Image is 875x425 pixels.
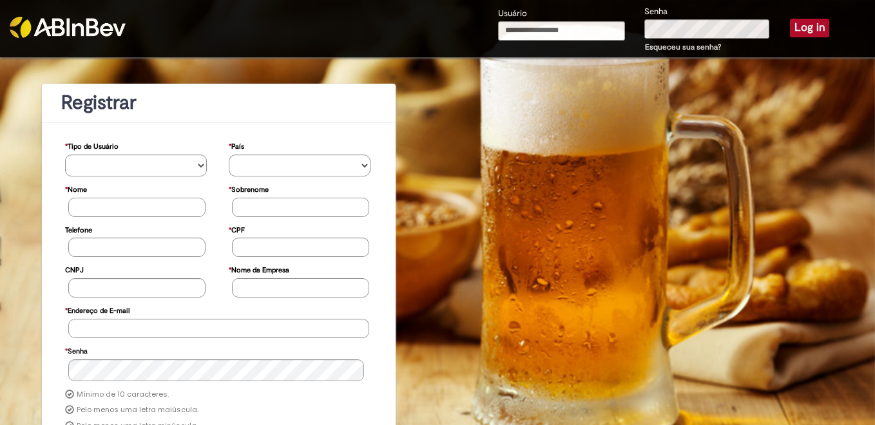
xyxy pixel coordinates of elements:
a: Esqueceu sua senha? [645,42,721,52]
label: CNPJ [65,260,84,278]
label: Nome [65,179,87,198]
label: Sobrenome [229,179,269,198]
label: Nome da Empresa [229,260,289,278]
label: País [229,136,244,155]
label: Usuário [498,8,527,20]
h1: Registrar [61,92,376,113]
label: Tipo de Usuário [65,136,119,155]
label: Pelo menos uma letra maiúscula. [77,405,198,415]
img: ABInbev-white.png [10,17,126,38]
label: Senha [644,6,668,18]
button: Log in [790,19,829,37]
label: Senha [65,341,88,359]
label: Mínimo de 10 caracteres. [77,390,169,400]
label: Endereço de E-mail [65,300,130,319]
label: Telefone [65,220,92,238]
label: CPF [229,220,245,238]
